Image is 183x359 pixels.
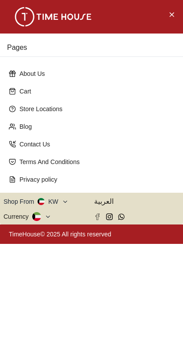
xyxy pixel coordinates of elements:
[38,198,45,205] img: Kuwait
[19,69,171,78] p: About Us
[94,213,101,220] a: Facebook
[19,140,171,149] p: Contact Us
[4,196,69,207] button: Shop FromKW
[9,7,97,26] img: ...
[118,213,125,220] a: Whatsapp
[94,196,179,207] button: العربية
[19,105,171,113] p: Store Locations
[19,157,171,166] p: Terms And Conditions
[9,231,111,238] a: TimeHouse© 2025 All rights reserved
[4,212,32,221] div: Currency
[19,175,171,184] p: Privacy policy
[164,7,179,21] button: Close Menu
[106,213,113,220] a: Instagram
[19,122,171,131] p: Blog
[19,87,171,96] p: Cart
